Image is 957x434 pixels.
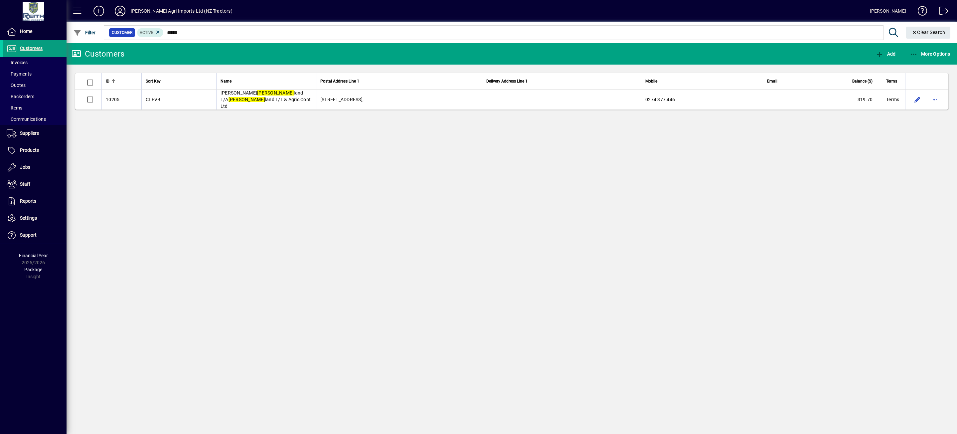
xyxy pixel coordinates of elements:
span: Staff [20,181,30,187]
a: Jobs [3,159,67,176]
span: 10205 [106,97,119,102]
span: Filter [74,30,96,35]
div: [PERSON_NAME] Agri-Imports Ltd (NZ Tractors) [131,6,233,16]
a: Suppliers [3,125,67,142]
span: Sort Key [146,78,161,85]
a: Logout [934,1,949,23]
span: Balance ($) [852,78,873,85]
span: CLEVB [146,97,160,102]
div: Balance ($) [846,78,878,85]
a: Home [3,23,67,40]
a: Knowledge Base [913,1,927,23]
span: Terms [886,78,897,85]
span: Support [20,232,37,238]
div: Email [767,78,838,85]
button: More Options [908,48,952,60]
span: Package [24,267,42,272]
button: More options [929,94,940,105]
a: Quotes [3,80,67,91]
span: Settings [20,215,37,221]
button: Profile [109,5,131,17]
button: Add [874,48,897,60]
span: Email [767,78,777,85]
span: Invoices [7,60,28,65]
a: Items [3,102,67,113]
button: Add [88,5,109,17]
span: 0274 377 446 [645,97,675,102]
div: Customers [72,49,124,59]
span: Products [20,147,39,153]
span: Name [221,78,232,85]
span: Reports [20,198,36,204]
a: Support [3,227,67,244]
span: Clear Search [911,30,945,35]
span: Postal Address Line 1 [320,78,359,85]
span: Items [7,105,22,110]
mat-chip: Activation Status: Active [137,28,164,37]
a: Payments [3,68,67,80]
a: Communications [3,113,67,125]
a: Products [3,142,67,159]
span: [STREET_ADDRESS], [320,97,364,102]
span: Backorders [7,94,34,99]
span: Home [20,29,32,34]
div: Name [221,78,312,85]
div: [PERSON_NAME] [870,6,906,16]
button: Filter [72,27,97,39]
div: Mobile [645,78,759,85]
span: Quotes [7,83,26,88]
a: Reports [3,193,67,210]
span: Jobs [20,164,30,170]
span: ID [106,78,109,85]
a: Backorders [3,91,67,102]
td: 319.70 [842,90,882,109]
span: Payments [7,71,32,77]
span: [PERSON_NAME] land T/A land T/T & Agric Cont Ltd [221,90,311,109]
button: Clear [906,27,951,39]
span: Suppliers [20,130,39,136]
span: Mobile [645,78,657,85]
div: ID [106,78,121,85]
span: Delivery Address Line 1 [486,78,528,85]
span: Communications [7,116,46,122]
span: More Options [910,51,950,57]
span: Add [876,51,895,57]
em: [PERSON_NAME] [229,97,265,102]
span: Customer [112,29,132,36]
button: Edit [912,94,923,105]
a: Invoices [3,57,67,68]
a: Settings [3,210,67,227]
span: Customers [20,46,43,51]
a: Staff [3,176,67,193]
span: Active [140,30,153,35]
em: [PERSON_NAME] [257,90,294,96]
span: Terms [886,96,899,103]
span: Financial Year [19,253,48,258]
